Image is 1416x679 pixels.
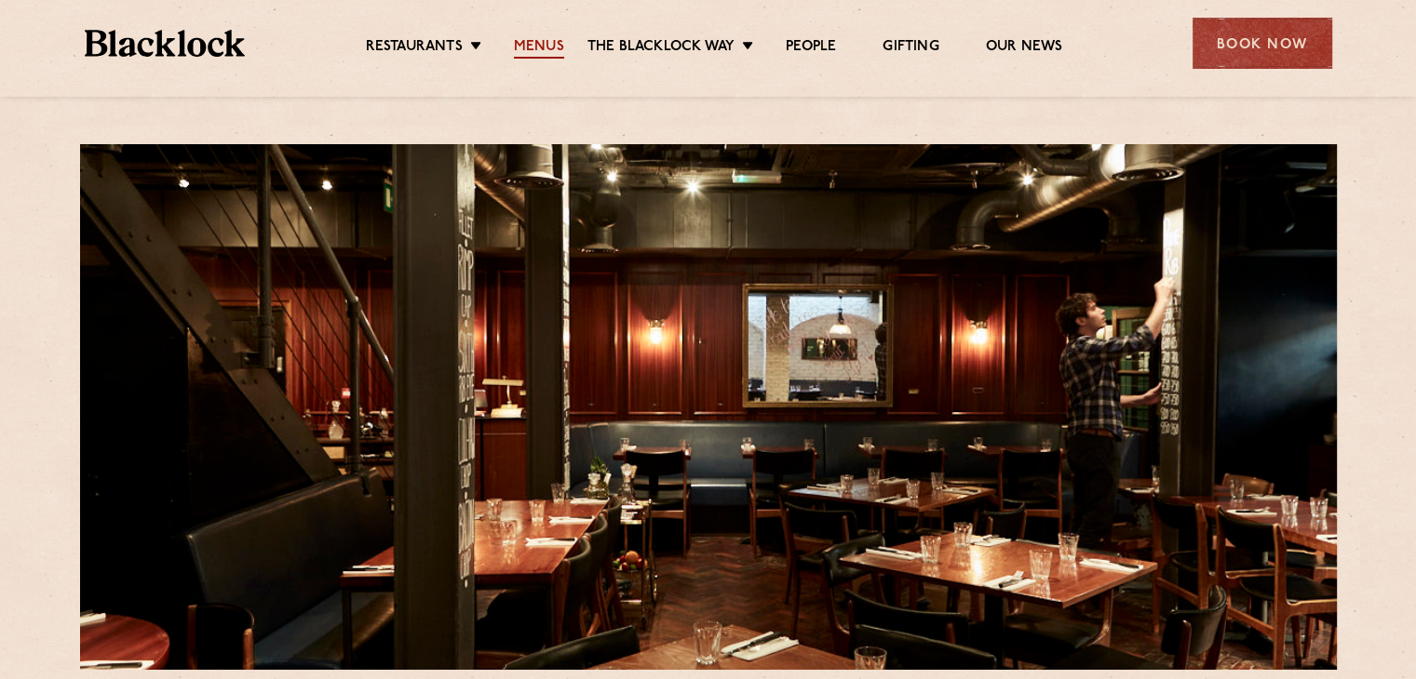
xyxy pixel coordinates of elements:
a: The Blacklock Way [587,38,735,59]
a: People [786,38,836,59]
a: Gifting [883,38,938,59]
div: Book Now [1193,18,1332,69]
a: Our News [986,38,1063,59]
img: BL_Textured_Logo-footer-cropped.svg [85,30,246,57]
a: Menus [514,38,564,59]
a: Restaurants [366,38,463,59]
